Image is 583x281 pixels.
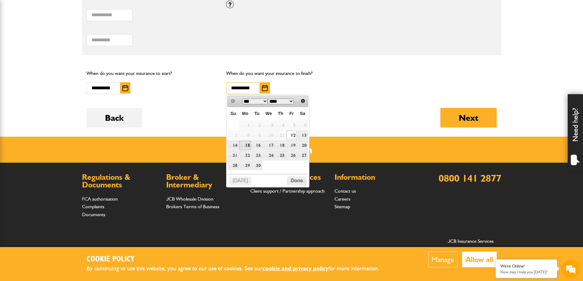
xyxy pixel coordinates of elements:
[242,111,249,116] span: Monday
[334,188,356,194] a: Contact us
[568,94,583,171] div: Need help?
[286,131,297,140] a: 12
[462,252,497,267] button: Allow all
[230,177,252,185] button: [DATE]
[300,111,305,116] span: Saturday
[122,85,128,91] img: Choose date
[87,69,217,77] p: When do you want your insurance to start?
[254,111,260,116] span: Tuesday
[275,141,286,150] a: 18
[252,151,262,160] a: 23
[275,151,286,160] a: 25
[82,173,160,189] h2: Regulations & Documents
[287,177,306,185] button: Done
[301,98,305,103] span: Next
[228,151,238,160] a: 21
[252,161,262,170] a: 30
[230,111,236,116] span: Sunday
[297,131,308,140] a: 13
[239,141,251,150] a: 15
[428,252,458,267] button: Manage
[239,151,251,160] a: 22
[226,69,357,77] p: When do you want your insurance to finish?
[298,97,307,105] a: Next
[263,265,328,272] a: cookie and privacy policy
[250,188,325,194] a: Client support / Partnership approach
[228,161,238,170] a: 28
[166,204,219,209] a: Brokers Terms of Business
[263,141,275,150] a: 17
[334,173,413,181] h2: Information
[262,85,268,91] img: Choose date
[82,196,118,202] a: FCA authorisation
[500,264,552,269] div: We're Online!
[278,111,283,116] span: Thursday
[82,204,104,209] a: Complaints
[252,141,262,150] a: 16
[440,108,497,128] button: Next
[87,264,390,273] p: By continuing to use this website, you agree to our use of cookies. See our for more information.
[239,161,251,170] a: 29
[334,204,350,209] a: Sitemap
[82,212,105,217] a: Documents
[286,141,297,150] a: 19
[228,141,238,150] a: 14
[87,108,142,128] button: Back
[500,270,552,274] p: How may I help you today?
[87,255,390,264] h2: Cookie Policy
[265,111,272,116] span: Wednesday
[439,172,501,184] a: 0800 141 2877
[166,173,244,189] h2: Broker & Intermediary
[290,111,294,116] span: Friday
[297,151,308,160] a: 27
[297,141,308,150] a: 20
[263,151,275,160] a: 24
[334,196,350,202] a: Careers
[166,196,213,202] a: JCB Wholesale Division
[286,151,297,160] a: 26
